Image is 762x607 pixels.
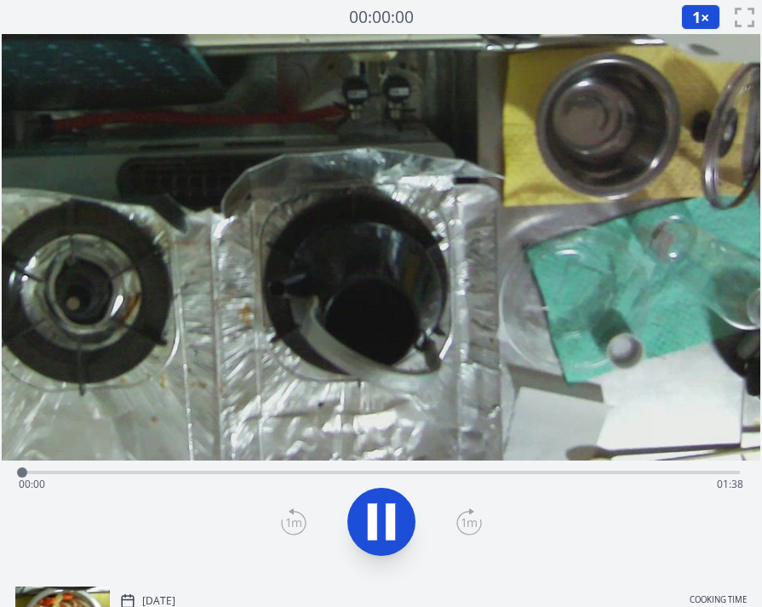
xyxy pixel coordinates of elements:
[681,4,720,30] button: 1×
[717,477,743,491] span: 01:38
[692,7,701,27] span: 1
[349,5,414,30] a: 00:00:00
